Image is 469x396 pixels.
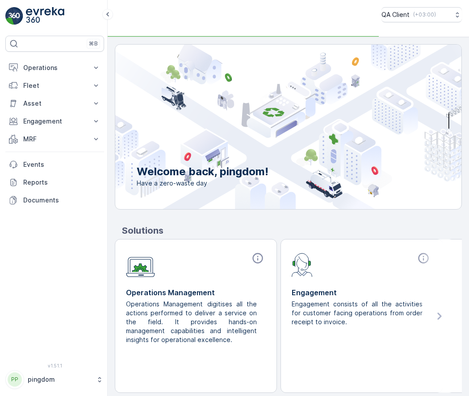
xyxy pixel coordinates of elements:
p: pingdom [28,375,92,384]
p: Engagement [292,287,431,298]
a: Events [5,156,104,173]
p: Operations Management digitises all the actions performed to deliver a service on the field. It p... [126,300,259,344]
p: Operations [23,63,86,72]
p: Documents [23,196,100,205]
p: Solutions [122,224,462,237]
img: logo_light-DOdMpM7g.png [26,7,64,25]
p: Reports [23,178,100,187]
div: PP [8,372,22,387]
p: MRF [23,135,86,144]
a: Documents [5,191,104,209]
button: Engagement [5,112,104,130]
p: QA Client [381,10,410,19]
button: PPpingdom [5,370,104,389]
span: Have a zero-waste day [137,179,268,188]
button: Operations [5,59,104,77]
button: Fleet [5,77,104,95]
p: Engagement consists of all the activities for customer facing operations from order receipt to in... [292,300,424,326]
p: Operations Management [126,287,266,298]
button: QA Client(+03:00) [381,7,462,22]
p: Welcome back, pingdom! [137,165,268,179]
img: city illustration [75,45,461,209]
p: Asset [23,99,86,108]
button: Asset [5,95,104,112]
p: Engagement [23,117,86,126]
a: Reports [5,173,104,191]
span: v 1.51.1 [5,363,104,368]
p: Events [23,160,100,169]
img: logo [5,7,23,25]
img: module-icon [126,252,155,277]
p: Fleet [23,81,86,90]
p: ⌘B [89,40,98,47]
button: MRF [5,130,104,148]
p: ( +03:00 ) [413,11,436,18]
img: module-icon [292,252,313,277]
